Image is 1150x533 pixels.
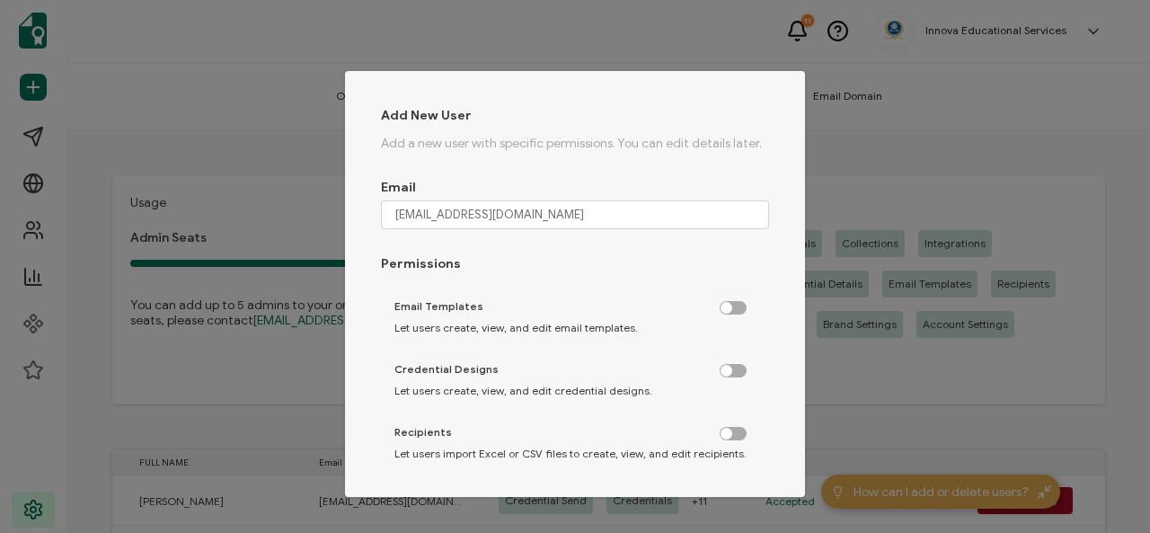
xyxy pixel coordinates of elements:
span: Email Templates [394,299,483,314]
button: Add user [690,497,769,524]
span: Permissions [381,256,461,272]
span: Let users import Excel or CSV files to create, view, and edit recipients. [394,447,747,461]
span: Recipients [394,425,452,440]
button: Cancel [613,497,681,524]
span: Let users create, view, and edit email templates. [394,321,638,335]
div: dialog [345,71,805,497]
input: janedoe@gmail.com [381,200,769,229]
span: Add a new user with specific permissions. You can edit details later. [381,136,762,151]
span: Let users create, view, and edit credential designs. [394,384,652,398]
span: Email [381,180,416,196]
iframe: Chat Widget [1060,447,1150,533]
span: Credential Designs [394,362,499,377]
